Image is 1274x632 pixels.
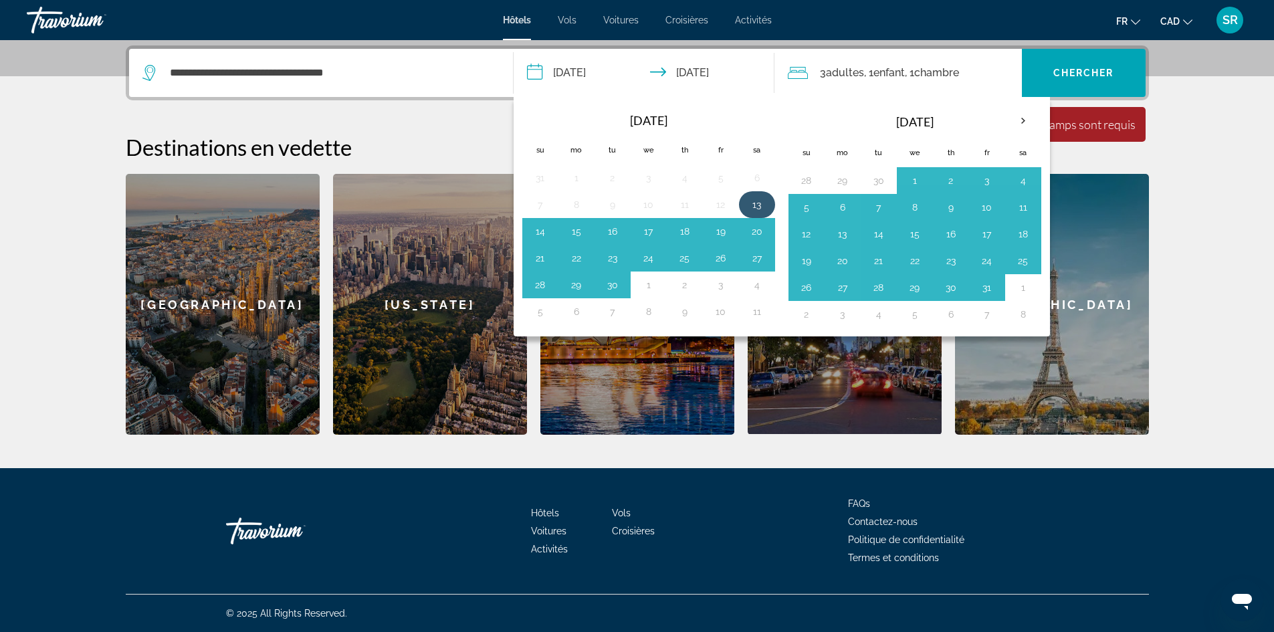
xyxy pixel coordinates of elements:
[976,225,998,243] button: Day 17
[638,222,659,241] button: Day 17
[602,222,623,241] button: Day 16
[796,198,817,217] button: Day 5
[832,171,853,190] button: Day 29
[940,251,962,270] button: Day 23
[746,195,768,214] button: Day 13
[674,249,696,268] button: Day 25
[602,249,623,268] button: Day 23
[832,278,853,297] button: Day 27
[530,195,551,214] button: Day 7
[1220,578,1263,621] iframe: Кнопка запуска окна обмена сообщениями
[710,195,732,214] button: Day 12
[126,174,320,435] a: [GEOGRAPHIC_DATA]
[832,305,853,324] button: Day 3
[746,222,768,241] button: Day 20
[940,305,962,324] button: Day 6
[530,169,551,187] button: Day 31
[904,225,926,243] button: Day 15
[796,305,817,324] button: Day 2
[674,276,696,294] button: Day 2
[904,171,926,190] button: Day 1
[566,222,587,241] button: Day 15
[976,171,998,190] button: Day 3
[674,222,696,241] button: Day 18
[873,66,905,79] span: Enfant
[796,171,817,190] button: Day 28
[638,169,659,187] button: Day 3
[1022,49,1146,97] button: Chercher
[638,195,659,214] button: Day 10
[820,64,864,82] span: 3
[226,608,347,619] span: © 2025 All Rights Reserved.
[1223,13,1238,27] span: SR
[994,117,1136,132] div: Tous les champs sont requis
[129,49,1146,97] div: Search widget
[531,508,559,518] a: Hôtels
[904,305,926,324] button: Day 5
[868,305,889,324] button: Day 4
[530,222,551,241] button: Day 14
[868,251,889,270] button: Day 21
[226,511,360,551] a: Travorium
[126,134,1149,161] h2: Destinations en vedette
[1013,198,1034,217] button: Day 11
[868,171,889,190] button: Day 30
[796,278,817,297] button: Day 26
[674,195,696,214] button: Day 11
[514,49,774,97] button: Check-in date: Sep 13, 2025 Check-out date: Dec 26, 2025
[825,106,1005,138] th: [DATE]
[826,66,864,79] span: Adultes
[710,222,732,241] button: Day 19
[848,534,964,545] a: Politique de confidentialité
[868,278,889,297] button: Day 28
[1013,278,1034,297] button: Day 1
[904,251,926,270] button: Day 22
[1160,16,1180,27] span: CAD
[1116,11,1140,31] button: Change language
[864,64,905,82] span: , 1
[27,3,161,37] a: Travorium
[558,106,739,135] th: [DATE]
[940,171,962,190] button: Day 2
[566,169,587,187] button: Day 1
[868,225,889,243] button: Day 14
[530,249,551,268] button: Day 21
[612,526,655,536] a: Croisières
[1013,251,1034,270] button: Day 25
[531,526,566,536] a: Voitures
[976,305,998,324] button: Day 7
[566,249,587,268] button: Day 22
[674,169,696,187] button: Day 4
[333,174,527,435] div: [US_STATE]
[530,276,551,294] button: Day 28
[940,198,962,217] button: Day 9
[735,15,772,25] a: Activités
[904,198,926,217] button: Day 8
[746,169,768,187] button: Day 6
[848,516,918,527] a: Contactez-nous
[531,544,568,554] span: Activités
[710,169,732,187] button: Day 5
[940,225,962,243] button: Day 16
[638,249,659,268] button: Day 24
[796,251,817,270] button: Day 19
[848,552,939,563] a: Termes et conditions
[665,15,708,25] span: Croisières
[603,15,639,25] a: Voitures
[796,225,817,243] button: Day 12
[832,225,853,243] button: Day 13
[612,508,631,518] a: Vols
[905,64,959,82] span: , 1
[530,302,551,321] button: Day 5
[1013,171,1034,190] button: Day 4
[602,302,623,321] button: Day 7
